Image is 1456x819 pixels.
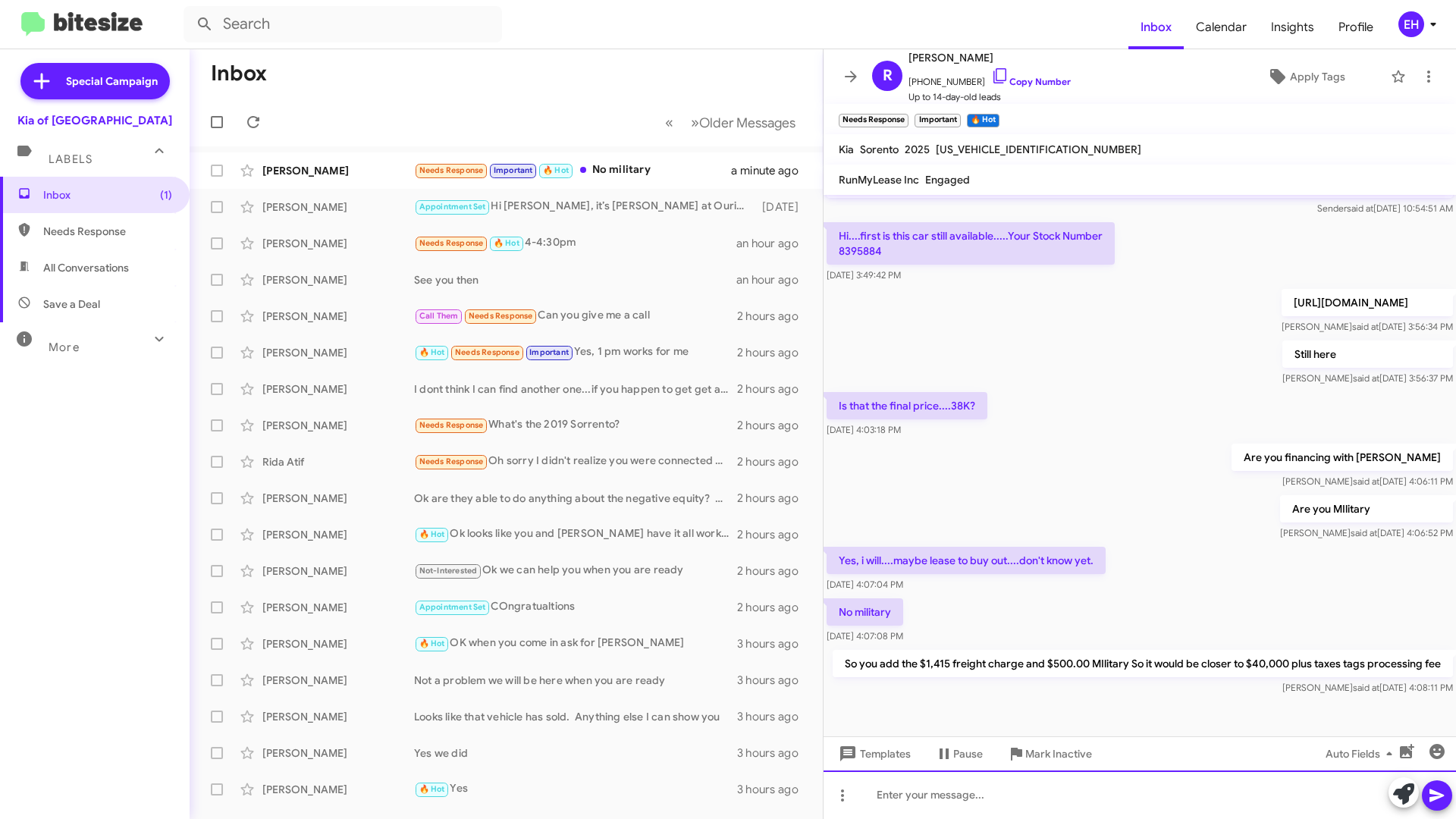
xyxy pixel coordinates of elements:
div: Hi [PERSON_NAME], it’s [PERSON_NAME] at Ourisman Kia of [GEOGRAPHIC_DATA]. We’re staying open lat... [414,198,755,215]
span: Apply Tags [1290,63,1345,90]
span: R [883,64,893,88]
div: [PERSON_NAME] [262,163,414,178]
small: Important [915,114,960,127]
span: Kia [839,143,854,156]
span: 2025 [905,143,930,156]
div: COngratualtions [414,598,737,616]
div: Ok are they able to do anything about the negative equity? How much Negative equity was it [414,491,737,506]
span: [PERSON_NAME] [DATE] 4:08:11 PM [1282,682,1453,693]
div: 2 hours ago [737,345,811,360]
span: Sender [DATE] 10:54:51 AM [1317,202,1453,214]
span: Needs Response [419,420,484,430]
p: So you add the $1,415 freight charge and $500.00 MIlitary So it would be closer to $40,000 plus t... [833,650,1453,677]
div: Looks like that vehicle has sold. Anything else I can show you [414,709,737,724]
span: 🔥 Hot [494,238,519,248]
span: Appointment Set [419,202,486,212]
span: [PHONE_NUMBER] [908,67,1071,89]
p: Hi....first is this car still available.....Your Stock Number 8395884 [827,222,1115,265]
div: 3 hours ago [737,673,811,688]
span: Older Messages [699,115,795,131]
a: Calendar [1184,5,1259,49]
span: Templates [836,740,911,767]
h1: Inbox [211,61,267,86]
span: Appointment Set [419,602,486,612]
p: No military [827,598,903,626]
span: Profile [1326,5,1385,49]
span: Sorento [860,143,899,156]
span: said at [1352,321,1379,332]
span: [PERSON_NAME] [DATE] 3:56:37 PM [1282,372,1453,384]
div: 3 hours ago [737,636,811,651]
div: See you then [414,272,736,287]
div: 2 hours ago [737,527,811,542]
span: [PERSON_NAME] [DATE] 4:06:52 PM [1280,527,1453,538]
div: 2 hours ago [737,491,811,506]
a: Inbox [1128,5,1184,49]
span: Mark Inactive [1025,740,1092,767]
div: No military [414,162,731,179]
div: EH [1398,11,1424,37]
p: Are you MIlitary [1280,495,1453,522]
span: Needs Response [419,238,484,248]
span: [DATE] 4:07:08 PM [827,630,903,642]
div: Oh sorry I didn't realize you were connected with [PERSON_NAME] who I was speaking to at [GEOGRAP... [414,453,737,470]
div: Ok we can help you when you are ready [414,562,737,579]
div: 3 hours ago [737,745,811,761]
p: Is that the final price....38K? [827,392,987,419]
span: Engaged [925,173,970,187]
span: [US_VEHICLE_IDENTIFICATION_NUMBER] [936,143,1141,156]
span: 🔥 Hot [419,347,445,357]
span: Important [494,165,533,175]
div: an hour ago [736,272,811,287]
span: 🔥 Hot [419,784,445,794]
span: » [691,113,699,132]
a: Copy Number [991,76,1071,87]
span: Labels [49,152,93,166]
div: an hour ago [736,236,811,251]
div: Can you give me a call [414,307,737,325]
button: Auto Fields [1313,740,1410,767]
a: Special Campaign [20,63,170,99]
div: [DATE] [755,199,811,215]
span: 🔥 Hot [419,529,445,539]
span: [PERSON_NAME] [DATE] 4:06:11 PM [1282,475,1453,487]
div: 2 hours ago [737,563,811,579]
span: Needs Response [419,457,484,466]
span: Needs Response [419,165,484,175]
span: RunMyLease Inc [839,173,919,187]
span: said at [1353,475,1379,487]
button: Next [682,107,805,138]
p: Are you financing with [PERSON_NAME] [1232,444,1453,471]
div: Not a problem we will be here when you are ready [414,673,737,688]
span: Needs Response [455,347,519,357]
span: [PERSON_NAME] [DATE] 3:56:34 PM [1282,321,1453,332]
span: Up to 14-day-old leads [908,89,1071,105]
input: Search [184,6,502,42]
a: Insights [1259,5,1326,49]
span: said at [1353,372,1379,384]
div: Kia of [GEOGRAPHIC_DATA] [17,113,172,128]
span: Special Campaign [66,74,158,89]
button: EH [1385,11,1439,37]
div: I dont think I can find another one...if you happen to get get a hold of one, feel free to reach out [414,381,737,397]
div: 2 hours ago [737,381,811,397]
nav: Page navigation example [657,107,805,138]
div: 3 hours ago [737,709,811,724]
span: Pause [953,740,983,767]
div: OK when you come in ask for [PERSON_NAME] [414,635,737,652]
p: Still here [1282,340,1453,368]
span: Important [529,347,569,357]
span: Call Them [419,311,459,321]
button: Mark Inactive [995,740,1104,767]
button: Pause [923,740,995,767]
p: [URL][DOMAIN_NAME] [1282,289,1453,316]
span: [DATE] 4:07:04 PM [827,579,903,590]
span: Auto Fields [1326,740,1398,767]
span: [PERSON_NAME] [908,49,1071,67]
span: Inbox [43,187,172,202]
div: 2 hours ago [737,309,811,324]
div: 3 hours ago [737,782,811,797]
span: Not-Interested [419,566,478,576]
span: (1) [160,187,172,202]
